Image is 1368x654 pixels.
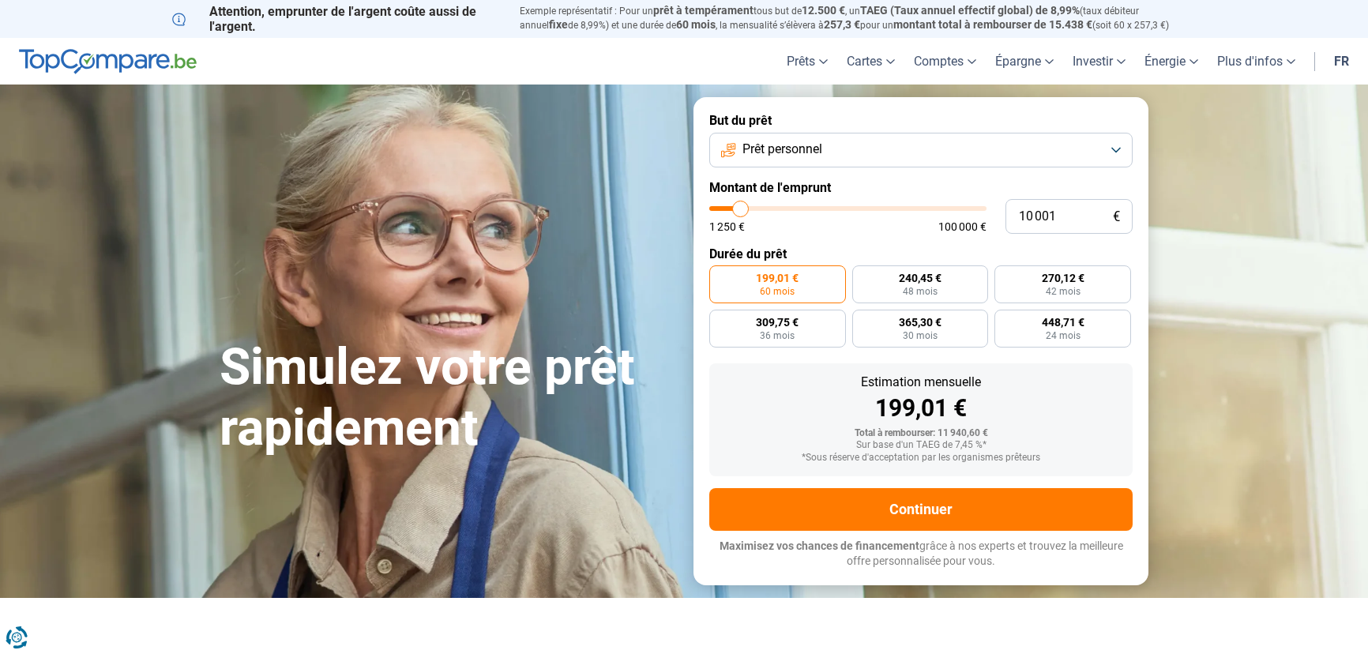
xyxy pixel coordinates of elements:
[709,180,1133,195] label: Montant de l'emprunt
[1113,210,1120,224] span: €
[1042,317,1084,328] span: 448,71 €
[777,38,837,85] a: Prêts
[860,4,1080,17] span: TAEG (Taux annuel effectif global) de 8,99%
[1208,38,1305,85] a: Plus d'infos
[904,38,986,85] a: Comptes
[220,337,675,459] h1: Simulez votre prêt rapidement
[720,539,919,552] span: Maximisez vos chances de financement
[19,49,197,74] img: TopCompare
[824,18,860,31] span: 257,3 €
[1046,287,1080,296] span: 42 mois
[172,4,501,34] p: Attention, emprunter de l'argent coûte aussi de l'argent.
[903,331,938,340] span: 30 mois
[722,376,1120,389] div: Estimation mensuelle
[742,141,822,158] span: Prêt personnel
[520,4,1196,32] p: Exemple représentatif : Pour un tous but de , un (taux débiteur annuel de 8,99%) et une durée de ...
[722,397,1120,420] div: 199,01 €
[760,331,795,340] span: 36 mois
[709,221,745,232] span: 1 250 €
[709,488,1133,531] button: Continuer
[938,221,987,232] span: 100 000 €
[1135,38,1208,85] a: Énergie
[676,18,716,31] span: 60 mois
[709,539,1133,569] p: grâce à nos experts et trouvez la meilleure offre personnalisée pour vous.
[899,272,941,284] span: 240,45 €
[756,317,799,328] span: 309,75 €
[756,272,799,284] span: 199,01 €
[653,4,754,17] span: prêt à tempérament
[760,287,795,296] span: 60 mois
[549,18,568,31] span: fixe
[722,440,1120,451] div: Sur base d'un TAEG de 7,45 %*
[722,428,1120,439] div: Total à rembourser: 11 940,60 €
[893,18,1092,31] span: montant total à rembourser de 15.438 €
[903,287,938,296] span: 48 mois
[986,38,1063,85] a: Épargne
[709,133,1133,167] button: Prêt personnel
[709,113,1133,128] label: But du prêt
[837,38,904,85] a: Cartes
[899,317,941,328] span: 365,30 €
[1063,38,1135,85] a: Investir
[1042,272,1084,284] span: 270,12 €
[1325,38,1359,85] a: fr
[709,246,1133,261] label: Durée du prêt
[1046,331,1080,340] span: 24 mois
[802,4,845,17] span: 12.500 €
[722,453,1120,464] div: *Sous réserve d'acceptation par les organismes prêteurs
